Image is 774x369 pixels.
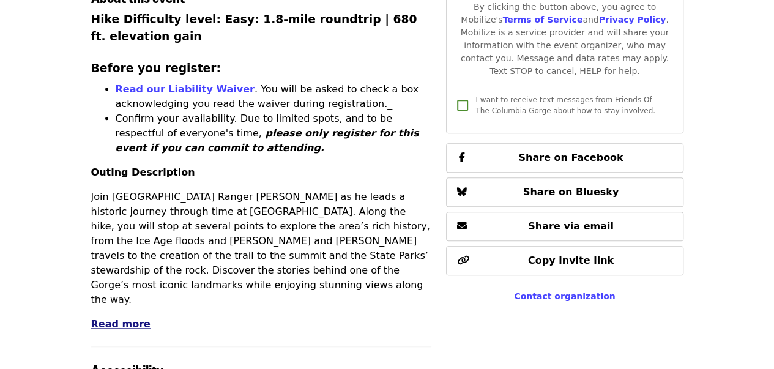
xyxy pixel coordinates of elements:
[91,166,195,178] strong: Outing Description
[528,255,614,266] span: Copy invite link
[91,60,432,77] h3: Before you register:
[518,152,623,163] span: Share on Facebook
[91,11,432,45] h3: Hike Difficulty level: Easy: 1.8-mile roundtrip | 680 ft. elevation gain
[598,15,666,24] a: Privacy Policy
[528,220,614,232] span: Share via email
[116,82,432,111] p: . You will be asked to check a box acknowledging you read the waiver during registration._
[446,143,683,173] button: Share on Facebook
[475,95,655,115] span: I want to receive text messages from Friends Of The Columbia Gorge about how to stay involved.
[502,15,582,24] a: Terms of Service
[446,246,683,275] button: Copy invite link
[91,318,151,330] span: Read more
[116,127,419,154] em: please only register for this event if you can commit to attending.
[116,111,432,155] p: Confirm your availability. Due to limited spots, and to be respectful of everyone's time,
[446,177,683,207] button: Share on Bluesky
[523,186,619,198] span: Share on Bluesky
[514,291,615,301] a: Contact organization
[446,212,683,241] button: Share via email
[91,317,151,332] button: Read more
[456,1,672,78] div: By clicking the button above, you agree to Mobilize's and . Mobilize is a service provider and wi...
[116,83,255,95] a: Read our Liability Waiver
[91,190,432,307] p: Join [GEOGRAPHIC_DATA] Ranger [PERSON_NAME] as he leads a historic journey through time at [GEOGR...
